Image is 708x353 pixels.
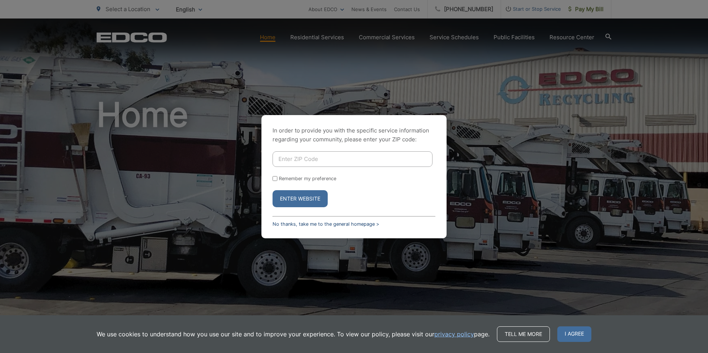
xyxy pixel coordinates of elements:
span: I agree [557,326,591,342]
a: privacy policy [434,330,474,339]
a: Tell me more [497,326,550,342]
button: Enter Website [273,190,328,207]
p: We use cookies to understand how you use our site and to improve your experience. To view our pol... [97,330,490,339]
a: No thanks, take me to the general homepage > [273,221,379,227]
p: In order to provide you with the specific service information regarding your community, please en... [273,126,435,144]
input: Enter ZIP Code [273,151,433,167]
label: Remember my preference [279,176,336,181]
